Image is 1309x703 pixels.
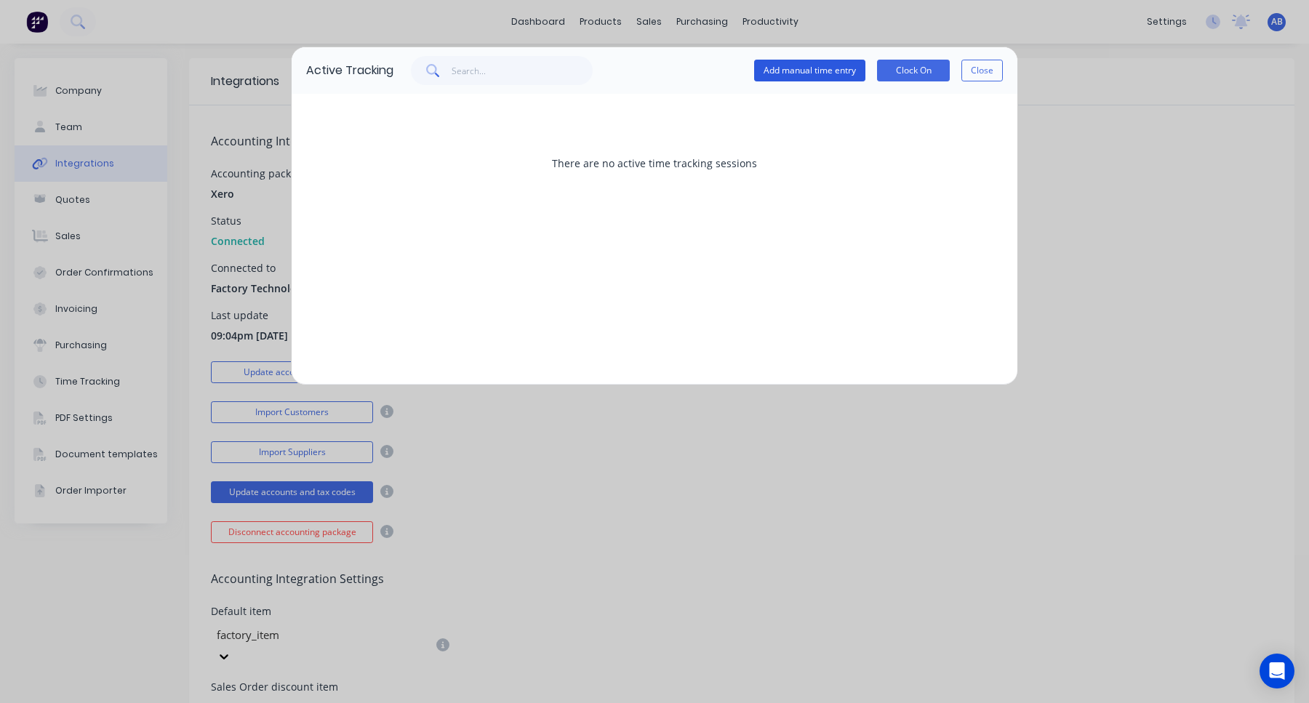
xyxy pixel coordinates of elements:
[754,60,865,81] button: Add manual time entry
[452,56,593,85] input: Search...
[961,60,1003,81] button: Close
[306,62,393,79] div: Active Tracking
[1260,654,1294,688] div: Open Intercom Messenger
[306,108,1003,217] div: There are no active time tracking sessions
[877,60,950,81] button: Clock On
